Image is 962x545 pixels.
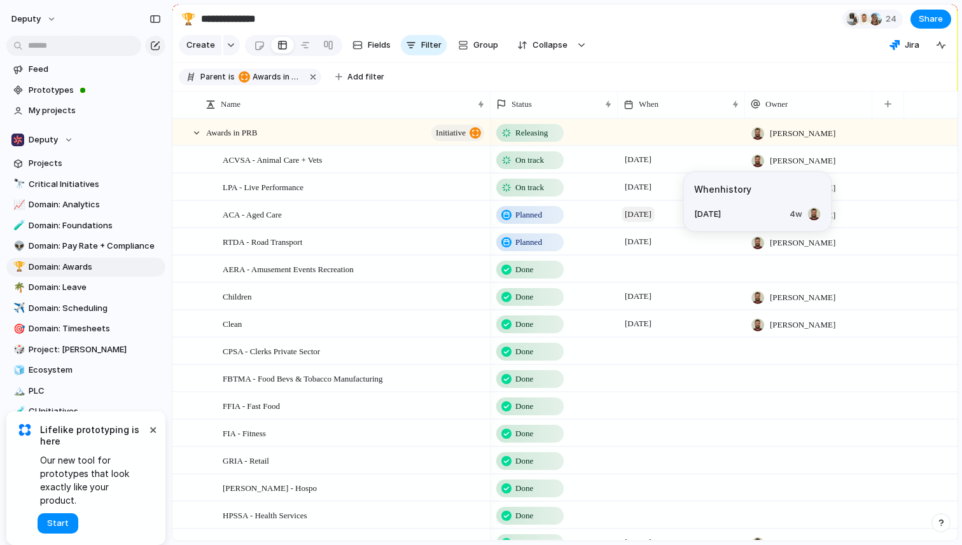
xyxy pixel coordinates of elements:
[533,39,568,52] span: Collapse
[29,343,161,356] span: Project: [PERSON_NAME]
[510,35,574,55] button: Collapse
[884,36,924,55] button: Jira
[145,422,160,437] button: Dismiss
[11,302,24,315] button: ✈️
[13,259,22,274] div: 🏆
[328,68,392,86] button: Add filter
[790,208,802,221] span: 4w
[11,240,24,252] button: 👽
[694,208,721,221] span: [DATE]
[421,39,442,52] span: Filter
[770,155,835,167] span: [PERSON_NAME]
[223,316,242,331] span: Clean
[622,289,655,304] span: [DATE]
[11,178,24,191] button: 🔭
[253,71,302,83] span: Awards in PRB
[622,152,655,167] span: [DATE]
[11,405,24,418] button: 🧪
[236,70,305,84] button: Awards in PRB
[622,316,655,331] span: [DATE]
[515,236,542,249] span: Planned
[13,342,22,357] div: 🎲
[29,240,161,252] span: Domain: Pay Rate + Compliance
[29,405,161,418] span: CI Initiatives
[515,263,533,276] span: Done
[40,424,146,447] span: Lifelike prototyping is here
[29,178,161,191] span: Critical Initiatives
[515,154,544,167] span: On track
[29,302,161,315] span: Domain: Scheduling
[515,482,533,495] span: Done
[6,237,165,256] a: 👽Domain: Pay Rate + Compliance
[6,402,165,421] a: 🧪CI Initiatives
[910,10,951,29] button: Share
[515,455,533,467] span: Done
[29,281,161,294] span: Domain: Leave
[223,425,266,440] span: FIA - Fitness
[6,382,165,401] a: 🏔️PLC
[770,291,835,304] span: [PERSON_NAME]
[223,453,269,467] span: GRIA - Retail
[770,237,835,249] span: [PERSON_NAME]
[452,35,505,55] button: Group
[13,404,22,419] div: 🧪
[13,239,22,254] div: 👽
[6,278,165,297] a: 🌴Domain: Leave
[13,383,22,398] div: 🏔️
[6,299,165,318] a: ✈️Domain: Scheduling
[886,13,900,25] span: 24
[515,509,533,522] span: Done
[515,427,533,440] span: Done
[29,385,161,397] span: PLC
[13,177,22,191] div: 🔭
[515,345,533,358] span: Done
[6,361,165,380] a: 🧊Ecosystem
[29,104,161,117] span: My projects
[515,209,542,221] span: Planned
[223,480,317,495] span: [PERSON_NAME] - Hospo
[206,125,257,139] span: Awards in PRB
[226,70,237,84] button: is
[6,130,165,149] button: Deputy
[6,258,165,277] a: 🏆Domain: Awards
[919,13,943,25] span: Share
[622,207,655,222] span: [DATE]
[6,216,165,235] a: 🧪Domain: Foundations
[223,152,322,167] span: ACVSA - Animal Care + Vets
[11,281,24,294] button: 🌴
[200,71,226,83] span: Parent
[6,340,165,359] div: 🎲Project: [PERSON_NAME]
[223,343,320,358] span: CPSA - Clerks Private Sector
[905,39,919,52] span: Jira
[29,198,161,211] span: Domain: Analytics
[29,261,161,273] span: Domain: Awards
[6,101,165,120] a: My projects
[29,84,161,97] span: Prototypes
[6,175,165,194] div: 🔭Critical Initiatives
[181,10,195,27] div: 🏆
[178,9,199,29] button: 🏆
[694,183,821,196] span: When history
[13,198,22,212] div: 📈
[6,195,165,214] div: 📈Domain: Analytics
[515,318,533,331] span: Done
[347,71,384,83] span: Add filter
[40,453,146,507] span: Our new tool for prototypes that look exactly like your product.
[639,98,659,111] span: When
[515,400,533,413] span: Done
[223,507,307,522] span: HPSSA - Health Services
[186,39,215,52] span: Create
[223,179,303,194] span: LPA - Live Performance
[622,234,655,249] span: [DATE]
[436,124,466,142] span: initiative
[29,157,161,170] span: Projects
[431,125,484,141] button: initiative
[223,261,354,276] span: AERA - Amusement Events Recreation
